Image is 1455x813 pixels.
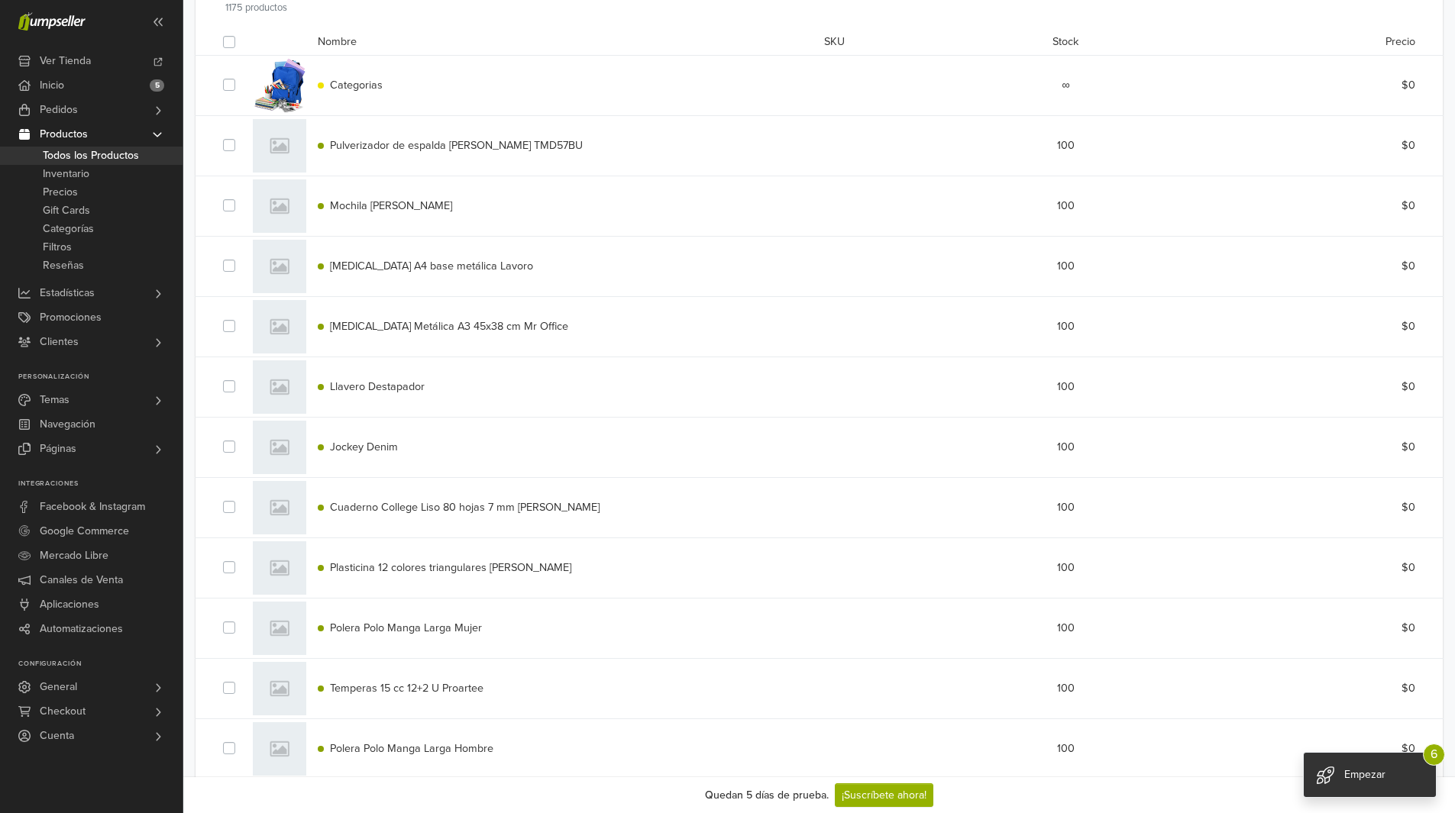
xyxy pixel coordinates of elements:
div: Polera Polo Manga Larga Mujer100$0 [223,598,1415,658]
div: 100 [1015,680,1117,697]
span: Pulverizador de espalda [PERSON_NAME] TMD57BU [330,139,583,152]
div: Quedan 5 días de prueba. [705,787,829,803]
a: Mochila [PERSON_NAME] [318,199,452,212]
div: Nombre [306,34,813,52]
span: Checkout [40,699,86,724]
div: ∞ [1015,77,1117,94]
div: Llavero Destapador100$0 [223,356,1415,417]
span: 1175 productos [225,2,287,14]
div: $0 [1224,198,1427,215]
div: Categorias∞$0 [223,55,1415,115]
span: Ver Tienda [40,49,91,73]
span: Promociones [40,305,102,330]
div: 100 [1015,560,1117,576]
span: Polera Polo Manga Larga Hombre [330,742,493,755]
div: [MEDICAL_DATA] A4 base metálica Lavoro100$0 [223,236,1415,296]
span: Llavero Destapador [330,380,425,393]
div: $0 [1224,560,1427,576]
span: Productos [40,122,88,147]
div: 100 [1015,318,1117,335]
a: Jockey Denim [318,440,398,453]
div: Plasticina 12 colores triangulares [PERSON_NAME]100$0 [223,537,1415,598]
span: Precios [43,183,78,202]
div: [MEDICAL_DATA] Metálica A3 45x38 cm Mr Office100$0 [223,296,1415,356]
div: 100 [1015,620,1117,637]
span: Categorías [43,220,94,238]
div: 100 [1015,258,1117,275]
span: Filtros [43,238,72,256]
span: Cuenta [40,724,74,748]
span: Inicio [40,73,64,98]
div: $0 [1224,77,1427,94]
span: 5 [150,79,164,92]
a: Plasticina 12 colores triangulares [PERSON_NAME] [318,561,571,574]
a: Pulverizador de espalda [PERSON_NAME] TMD57BU [318,139,583,152]
div: $0 [1224,137,1427,154]
div: Jockey Denim100$0 [223,417,1415,477]
a: Polera Polo Manga Larga Mujer [318,621,482,634]
div: Stock [1015,34,1117,52]
span: Empezar [1344,768,1385,781]
div: 100 [1015,379,1117,395]
p: Integraciones [18,479,183,489]
a: ¡Suscríbete ahora! [835,783,933,807]
div: $0 [1224,439,1427,456]
a: [MEDICAL_DATA] Metálica A3 45x38 cm Mr Office [318,320,568,333]
a: Temperas 15 cc 12+2 U Proartee [318,682,483,695]
div: Precio [1224,34,1427,52]
p: Configuración [18,660,183,669]
div: Pulverizador de espalda [PERSON_NAME] TMD57BU100$0 [223,115,1415,176]
div: $0 [1224,258,1427,275]
div: Temperas 15 cc 12+2 U Proartee100$0 [223,658,1415,718]
span: Plasticina 12 colores triangulares [PERSON_NAME] [330,561,571,574]
span: Canales de Venta [40,568,123,592]
div: $0 [1224,740,1427,757]
div: 100 [1015,439,1117,456]
span: [MEDICAL_DATA] Metálica A3 45x38 cm Mr Office [330,320,568,333]
span: Gift Cards [43,202,90,220]
span: Jockey Denim [330,440,398,453]
span: Navegación [40,412,95,437]
span: Inventario [43,165,89,183]
span: Google Commerce [40,519,129,544]
span: Mercado Libre [40,544,108,568]
div: $0 [1224,318,1427,335]
div: 100 [1015,137,1117,154]
span: Temas [40,388,70,412]
span: Mochila [PERSON_NAME] [330,199,452,212]
div: $0 [1224,680,1427,697]
div: SKU [813,34,1015,52]
p: Personalización [18,373,183,382]
a: Polera Polo Manga Larga Hombre [318,742,493,755]
a: Categorias [318,79,383,92]
span: Páginas [40,437,76,461]
span: Automatizaciones [40,617,123,641]
div: 100 [1015,499,1117,516]
span: Temperas 15 cc 12+2 U Proartee [330,682,483,695]
span: Polera Polo Manga Larga Mujer [330,621,482,634]
span: 6 [1423,744,1445,766]
a: Cuaderno College Liso 80 hojas 7 mm [PERSON_NAME] [318,501,600,514]
span: Cuaderno College Liso 80 hojas 7 mm [PERSON_NAME] [330,501,600,514]
span: Facebook & Instagram [40,495,145,519]
a: [MEDICAL_DATA] A4 base metálica Lavoro [318,260,533,273]
span: Todos los Productos [43,147,139,165]
div: $0 [1224,620,1427,637]
div: $0 [1224,499,1427,516]
div: Mochila [PERSON_NAME]100$0 [223,176,1415,236]
span: Clientes [40,330,79,354]
span: Pedidos [40,98,78,122]
span: Aplicaciones [40,592,99,617]
div: 100 [1015,740,1117,757]
div: $0 [1224,379,1427,395]
a: Llavero Destapador [318,380,425,393]
span: General [40,675,77,699]
div: Polera Polo Manga Larga Hombre100$0 [223,718,1415,779]
div: 100 [1015,198,1117,215]
div: Empezar 6 [1304,753,1436,797]
span: Reseñas [43,256,84,275]
span: Estadísticas [40,281,95,305]
span: [MEDICAL_DATA] A4 base metálica Lavoro [330,260,533,273]
span: Categorias [330,79,383,92]
div: Cuaderno College Liso 80 hojas 7 mm [PERSON_NAME]100$0 [223,477,1415,537]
